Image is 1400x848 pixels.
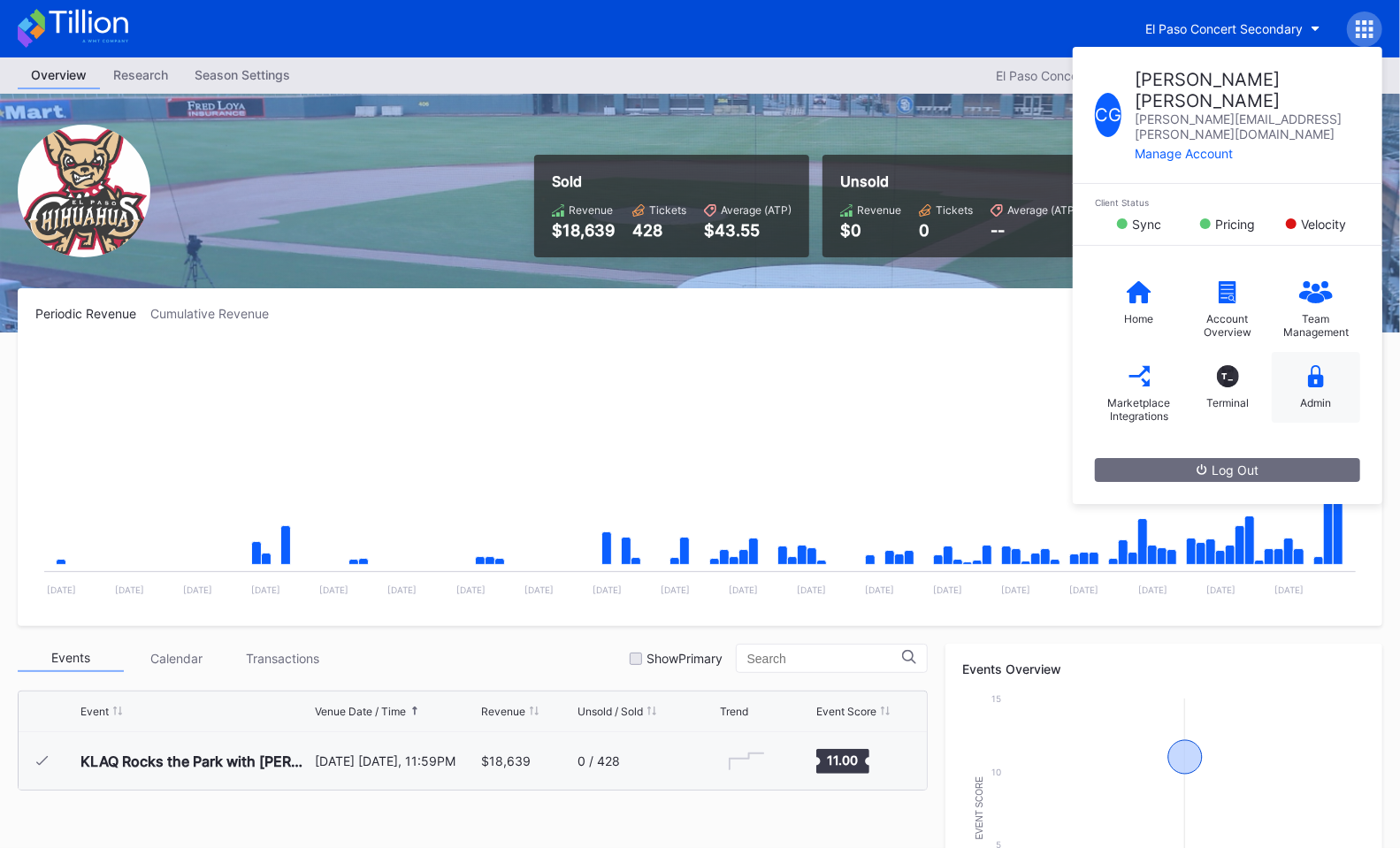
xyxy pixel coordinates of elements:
div: El Paso Concert Secondary [1145,21,1303,36]
div: Account Overview [1192,312,1263,339]
div: Transactions [230,645,336,672]
div: $43.55 [704,221,792,240]
div: C G [1095,93,1121,137]
div: KLAQ Rocks the Park with [PERSON_NAME] [80,753,310,770]
text: [DATE] [456,584,486,595]
div: $18,639 [481,753,531,768]
div: Research [100,62,181,88]
a: Research [100,62,181,89]
div: $0 [840,221,901,240]
div: Team Management [1281,312,1351,339]
div: Terminal [1206,396,1249,409]
div: Home [1125,312,1154,325]
div: Events Overview [963,661,1365,676]
div: [PERSON_NAME][EMAIL_ADDRESS][PERSON_NAME][DOMAIN_NAME] [1135,111,1360,141]
div: 0 / 428 [578,753,620,768]
div: Calendar [124,645,230,672]
div: Admin [1301,396,1332,409]
div: Sync [1132,217,1161,232]
div: Tickets [936,203,973,217]
div: Manage Account [1135,146,1360,161]
div: Average (ATP) [1007,203,1078,217]
div: Venue Date / Time [315,705,406,718]
div: Periodic Revenue [35,306,150,321]
text: Event Score [975,776,984,840]
div: Marketplace Integrations [1104,396,1174,423]
text: 10 [991,767,1001,777]
div: [DATE] [DATE], 11:59PM [315,753,476,768]
div: Trend [720,705,748,718]
div: [PERSON_NAME] [PERSON_NAME] [1135,69,1360,111]
div: $18,639 [552,221,615,240]
div: Log Out [1197,462,1258,477]
text: [DATE] [1206,584,1236,595]
svg: Chart title [720,739,773,783]
div: Event Score [816,705,876,718]
div: Unsold / Sold [578,705,643,718]
div: Velocity [1301,217,1346,232]
text: [DATE] [388,584,417,595]
svg: Chart title [35,343,1365,608]
div: Cumulative Revenue [150,306,283,321]
div: Revenue [481,705,525,718]
text: [DATE] [115,584,144,595]
a: Season Settings [181,62,303,89]
text: [DATE] [1070,584,1099,595]
div: Show Primary [646,651,723,666]
text: 11.00 [828,752,859,767]
text: [DATE] [933,584,962,595]
div: Events [18,645,124,672]
div: El Paso Concert Secondary 2025 [996,68,1187,83]
text: [DATE] [1138,584,1167,595]
div: Pricing [1215,217,1255,232]
button: El Paso Concert Secondary 2025 [987,64,1213,88]
button: Log Out [1095,458,1360,482]
div: Season Settings [181,62,303,88]
div: Sold [552,172,792,190]
text: [DATE] [865,584,894,595]
text: [DATE] [661,584,690,595]
img: El_Paso_Chihuahuas.svg [18,125,150,257]
a: Overview [18,62,100,89]
button: El Paso Concert Secondary [1132,12,1334,45]
text: [DATE] [319,584,348,595]
text: [DATE] [47,584,76,595]
div: Tickets [649,203,686,217]
div: 428 [632,221,686,240]
div: Event [80,705,109,718]
div: Revenue [857,203,901,217]
div: Unsold [840,172,1078,190]
div: T_ [1217,365,1239,387]
div: Client Status [1095,197,1360,208]
text: 15 [991,693,1001,704]
text: [DATE] [251,584,280,595]
div: 0 [919,221,973,240]
text: [DATE] [183,584,212,595]
text: [DATE] [524,584,554,595]
text: [DATE] [593,584,622,595]
div: Revenue [569,203,613,217]
input: Search [747,652,902,666]
div: -- [991,221,1078,240]
text: [DATE] [729,584,758,595]
text: [DATE] [797,584,826,595]
text: [DATE] [1274,584,1304,595]
text: [DATE] [1002,584,1031,595]
div: Average (ATP) [721,203,792,217]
